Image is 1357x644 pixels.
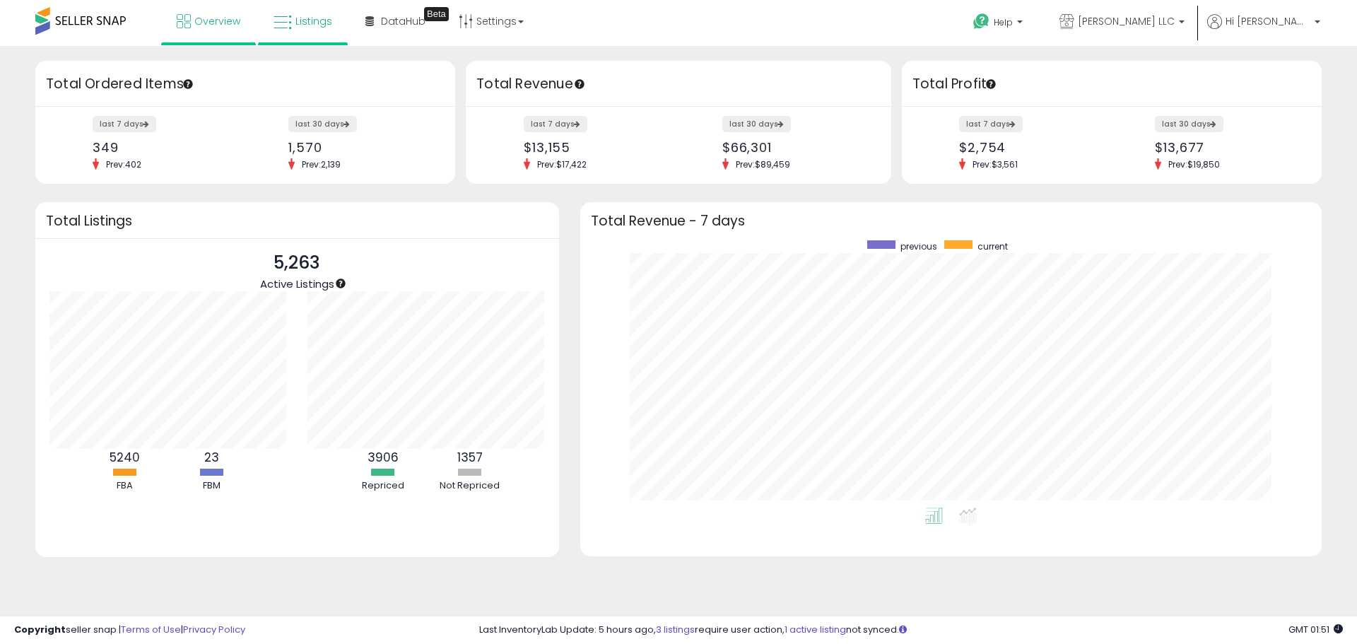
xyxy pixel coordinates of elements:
div: $13,155 [524,140,668,155]
b: 3906 [368,449,399,466]
label: last 7 days [524,116,587,132]
label: last 30 days [722,116,791,132]
label: last 7 days [959,116,1023,132]
div: Last InventoryLab Update: 5 hours ago, require user action, not synced. [479,623,1343,637]
span: previous [900,240,937,252]
div: Tooltip anchor [573,78,586,90]
div: 349 [93,140,235,155]
span: Hi [PERSON_NAME] [1226,14,1310,28]
span: Prev: $17,422 [530,158,594,170]
h3: Total Ordered Items [46,74,445,94]
span: Prev: $19,850 [1161,158,1227,170]
a: Terms of Use [121,623,181,636]
i: Get Help [973,13,990,30]
span: Active Listings [260,276,334,291]
span: Listings [295,14,332,28]
h3: Total Revenue - 7 days [591,216,1311,226]
div: Tooltip anchor [334,277,347,290]
span: Overview [194,14,240,28]
span: Prev: $89,459 [729,158,797,170]
div: Repriced [341,479,425,493]
a: Privacy Policy [183,623,245,636]
a: 3 listings [656,623,695,636]
a: Hi [PERSON_NAME] [1207,14,1320,46]
div: $66,301 [722,140,867,155]
span: Prev: 402 [99,158,148,170]
span: DataHub [381,14,425,28]
label: last 30 days [1155,116,1223,132]
span: Help [994,16,1013,28]
span: Prev: 2,139 [295,158,348,170]
h3: Total Revenue [476,74,881,94]
i: Click here to read more about un-synced listings. [899,625,907,634]
span: current [977,240,1008,252]
div: $13,677 [1155,140,1297,155]
div: Tooltip anchor [182,78,194,90]
span: 2025-10-14 01:51 GMT [1288,623,1343,636]
p: 5,263 [260,250,334,276]
div: FBA [82,479,167,493]
div: FBM [169,479,254,493]
div: Not Repriced [428,479,512,493]
span: [PERSON_NAME] LLC [1078,14,1175,28]
label: last 7 days [93,116,156,132]
b: 1357 [457,449,483,466]
b: 23 [204,449,219,466]
label: last 30 days [288,116,357,132]
div: Tooltip anchor [985,78,997,90]
div: Tooltip anchor [424,7,449,21]
h3: Total Profit [912,74,1311,94]
h3: Total Listings [46,216,548,226]
span: Prev: $3,561 [965,158,1025,170]
a: 1 active listing [785,623,846,636]
strong: Copyright [14,623,66,636]
b: 5240 [110,449,140,466]
a: Help [962,2,1037,46]
div: $2,754 [959,140,1101,155]
div: 1,570 [288,140,430,155]
div: seller snap | | [14,623,245,637]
